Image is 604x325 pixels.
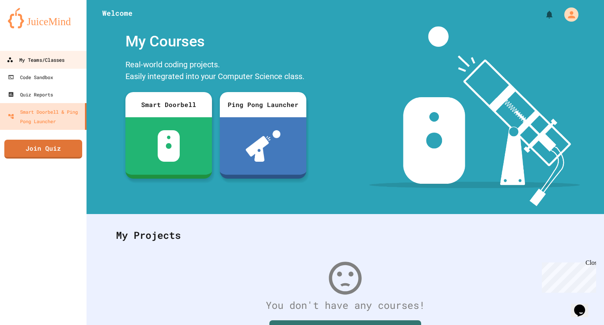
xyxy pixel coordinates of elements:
iframe: chat widget [571,294,596,317]
div: My Notifications [530,8,556,21]
img: banner-image-my-projects.png [369,26,580,206]
div: Quiz Reports [8,90,53,99]
div: My Projects [108,220,582,251]
div: Ping Pong Launcher [220,92,306,117]
div: My Courses [122,26,310,57]
div: My Teams/Classes [7,55,64,65]
div: Chat with us now!Close [3,3,54,50]
img: logo-orange.svg [8,8,79,28]
div: Real-world coding projects. Easily integrated into your Computer Science class. [122,57,310,86]
div: Smart Doorbell [125,92,212,117]
img: ppl-with-ball.png [246,130,281,162]
a: Join Quiz [4,140,82,159]
div: You don't have any courses! [108,298,582,313]
div: My Account [556,6,580,24]
iframe: chat widget [539,259,596,293]
img: sdb-white.svg [158,130,180,162]
div: Code Sandbox [8,72,53,82]
div: Smart Doorbell & Ping Pong Launcher [8,107,82,126]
